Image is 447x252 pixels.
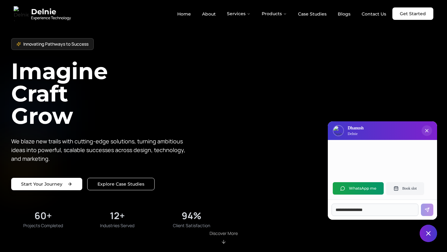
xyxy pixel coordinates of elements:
button: Close chat [420,225,437,242]
span: Experience Technology [31,16,71,20]
button: Book slot [386,182,424,195]
span: Delnie [31,7,71,17]
a: Start your project with us [11,178,82,190]
h3: Dhanush [348,125,363,131]
div: 94% [182,210,201,221]
a: Blogs [333,9,355,19]
span: Innovating Pathways to Success [23,41,88,47]
a: Home [172,9,196,19]
span: Projects Completed [23,223,63,229]
button: Products [257,7,292,20]
button: WhatsApp me [333,182,384,195]
img: Delnie Logo [333,126,343,136]
a: Get Started [392,7,433,20]
span: Industries Served [100,223,134,229]
button: Close chat popup [422,125,432,136]
a: Case Studies [293,9,332,19]
a: Contact Us [357,9,391,19]
button: Services [222,7,255,20]
img: Delnie Logo [14,6,29,21]
a: Explore our solutions [87,178,155,190]
a: Delnie Logo Full [14,6,71,21]
p: We blaze new trails with cutting-edge solutions, turning ambitious ideas into powerful, scalable ... [11,137,190,163]
nav: Main [172,7,391,20]
p: Delnie [348,131,363,136]
h1: Imagine Craft Grow [11,60,223,127]
span: Client Satisfaction [173,223,210,229]
div: Scroll to About section [210,230,238,245]
div: 12+ [110,210,125,221]
div: 60+ [34,210,52,221]
p: Discover More [210,230,238,236]
a: About [197,9,221,19]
